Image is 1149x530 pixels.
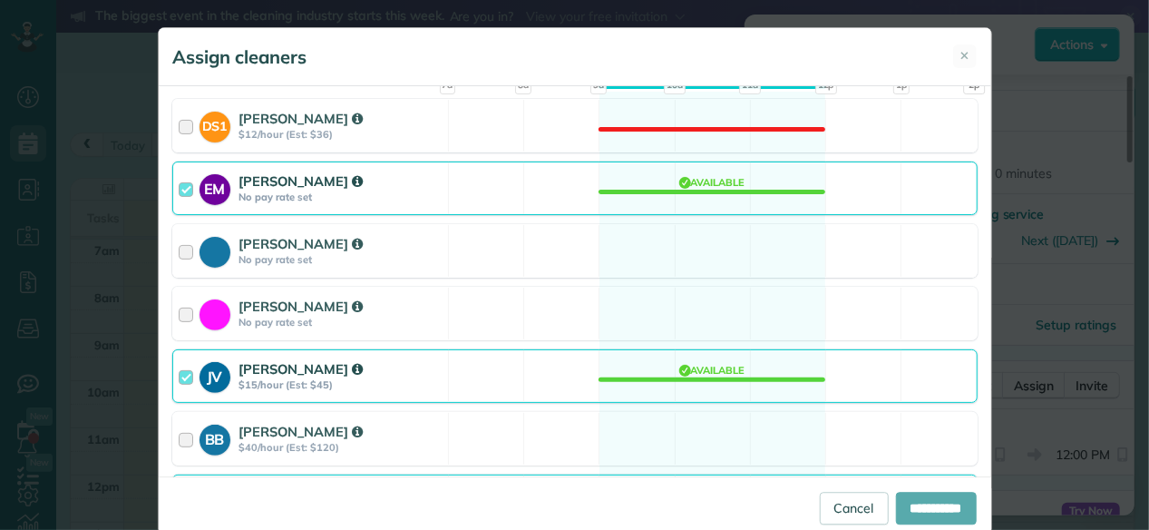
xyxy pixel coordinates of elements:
strong: [PERSON_NAME] [239,235,363,252]
strong: $40/hour (Est: $120) [239,441,443,454]
a: Cancel [820,492,889,525]
strong: DS1 [200,112,230,136]
span: ✕ [960,47,970,64]
strong: No pay rate set [239,253,443,266]
strong: [PERSON_NAME] [239,172,363,190]
strong: No pay rate set [239,191,443,203]
h5: Assign cleaners [173,44,307,70]
strong: [PERSON_NAME] [239,423,363,440]
strong: EM [200,174,230,200]
strong: No pay rate set [239,316,443,329]
strong: BB [200,425,230,450]
strong: $12/hour (Est: $36) [239,128,443,141]
strong: $15/hour (Est: $45) [239,378,443,391]
strong: JV [200,362,230,388]
strong: [PERSON_NAME] [239,298,363,315]
strong: [PERSON_NAME] [239,360,363,378]
strong: [PERSON_NAME] [239,110,363,127]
